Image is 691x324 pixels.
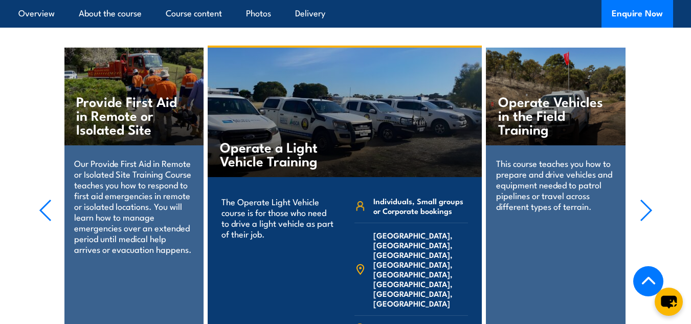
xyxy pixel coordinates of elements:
[373,230,467,308] span: [GEOGRAPHIC_DATA], [GEOGRAPHIC_DATA], [GEOGRAPHIC_DATA], [GEOGRAPHIC_DATA], [GEOGRAPHIC_DATA], [G...
[221,196,335,239] p: The Operate Light Vehicle course is for those who need to drive a light vehicle as part of their ...
[373,196,467,215] span: Individuals, Small groups or Corporate bookings
[74,158,193,254] p: Our Provide First Aid in Remote or Isolated Site Training Course teaches you how to respond to fi...
[76,94,183,136] h4: Provide First Aid in Remote or Isolated Site
[496,158,615,211] p: This course teaches you how to prepare and drive vehicles and equipment needed to patrol pipeline...
[498,94,605,136] h4: Operate Vehicles in the Field Training
[655,288,683,316] button: chat-button
[220,140,340,167] h4: Operate a Light Vehicle Training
